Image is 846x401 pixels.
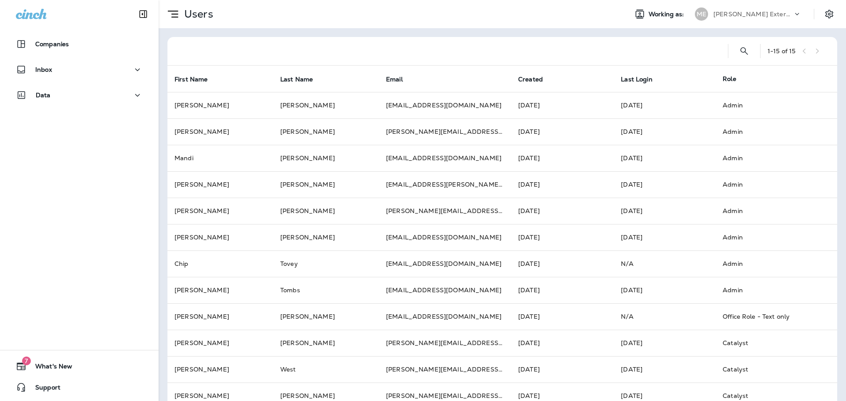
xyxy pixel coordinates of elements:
td: Office Role - Text only [716,303,823,330]
td: [DATE] [614,224,716,250]
td: [PERSON_NAME][EMAIL_ADDRESS][DOMAIN_NAME] [379,118,511,145]
span: Email [386,76,403,83]
td: [PERSON_NAME] [167,356,273,383]
td: [EMAIL_ADDRESS][DOMAIN_NAME] [379,303,511,330]
span: Created [518,75,554,83]
td: [PERSON_NAME] [167,118,273,145]
p: Companies [35,40,69,48]
p: Data [36,92,51,99]
td: [PERSON_NAME] [167,303,273,330]
td: [DATE] [511,198,614,224]
td: [DATE] [511,356,614,383]
button: Companies [9,35,150,53]
td: [PERSON_NAME][EMAIL_ADDRESS][DOMAIN_NAME] [379,356,511,383]
td: [EMAIL_ADDRESS][DOMAIN_NAME] [379,92,511,118]
p: Users [181,7,213,21]
td: [PERSON_NAME][EMAIL_ADDRESS][PERSON_NAME][DOMAIN_NAME] [379,330,511,356]
div: ME [695,7,708,21]
td: [DATE] [511,250,614,277]
td: [EMAIL_ADDRESS][DOMAIN_NAME] [379,250,511,277]
span: Last Name [280,76,313,83]
td: Admin [716,145,823,171]
td: [PERSON_NAME] [273,118,379,145]
button: Support [9,379,150,396]
td: [DATE] [614,277,716,303]
td: Admin [716,171,823,198]
td: [DATE] [511,277,614,303]
td: [PERSON_NAME] [273,171,379,198]
td: [PERSON_NAME] [167,92,273,118]
td: [DATE] [614,118,716,145]
td: West [273,356,379,383]
td: [DATE] [614,92,716,118]
button: Inbox [9,61,150,78]
td: [PERSON_NAME] [273,224,379,250]
td: [PERSON_NAME] [273,145,379,171]
td: Mandi [167,145,273,171]
td: N/A [614,250,716,277]
td: Catalyst [716,330,823,356]
span: Working as: [649,11,686,18]
td: [DATE] [511,171,614,198]
td: [DATE] [511,118,614,145]
td: [PERSON_NAME] [167,198,273,224]
td: Chip [167,250,273,277]
td: [EMAIL_ADDRESS][DOMAIN_NAME] [379,145,511,171]
td: [DATE] [511,330,614,356]
td: Admin [716,277,823,303]
td: [EMAIL_ADDRESS][DOMAIN_NAME] [379,277,511,303]
td: [PERSON_NAME] [273,330,379,356]
td: [PERSON_NAME] [167,277,273,303]
div: 1 - 15 of 15 [768,48,795,55]
span: Last Name [280,75,324,83]
td: [DATE] [614,198,716,224]
td: Admin [716,224,823,250]
button: 7What's New [9,357,150,375]
td: [DATE] [511,92,614,118]
td: Admin [716,250,823,277]
span: Created [518,76,543,83]
span: Support [26,384,60,394]
td: [EMAIL_ADDRESS][DOMAIN_NAME] [379,224,511,250]
span: 7 [22,357,31,365]
p: Inbox [35,66,52,73]
p: [PERSON_NAME] Exterminating [713,11,793,18]
td: [PERSON_NAME] [273,92,379,118]
td: [PERSON_NAME] [273,303,379,330]
td: [DATE] [511,303,614,330]
td: [EMAIL_ADDRESS][PERSON_NAME][DOMAIN_NAME] [379,171,511,198]
button: Settings [821,6,837,22]
td: [DATE] [614,356,716,383]
td: [PERSON_NAME] [167,171,273,198]
td: Admin [716,92,823,118]
button: Search Users [735,42,753,60]
span: Role [723,75,736,83]
button: Collapse Sidebar [131,5,156,23]
td: [DATE] [614,145,716,171]
span: Last Login [621,76,652,83]
td: Admin [716,118,823,145]
button: Data [9,86,150,104]
span: Last Login [621,75,664,83]
td: [DATE] [614,171,716,198]
td: Admin [716,198,823,224]
span: First Name [174,75,219,83]
td: [PERSON_NAME] [167,330,273,356]
td: [PERSON_NAME][EMAIL_ADDRESS][PERSON_NAME][DOMAIN_NAME] [379,198,511,224]
td: Tovey [273,250,379,277]
td: N/A [614,303,716,330]
span: Email [386,75,414,83]
td: [DATE] [511,145,614,171]
span: First Name [174,76,208,83]
td: [DATE] [511,224,614,250]
td: [DATE] [614,330,716,356]
td: [PERSON_NAME] [167,224,273,250]
td: [PERSON_NAME] [273,198,379,224]
td: Tombs [273,277,379,303]
td: Catalyst [716,356,823,383]
span: What's New [26,363,72,373]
